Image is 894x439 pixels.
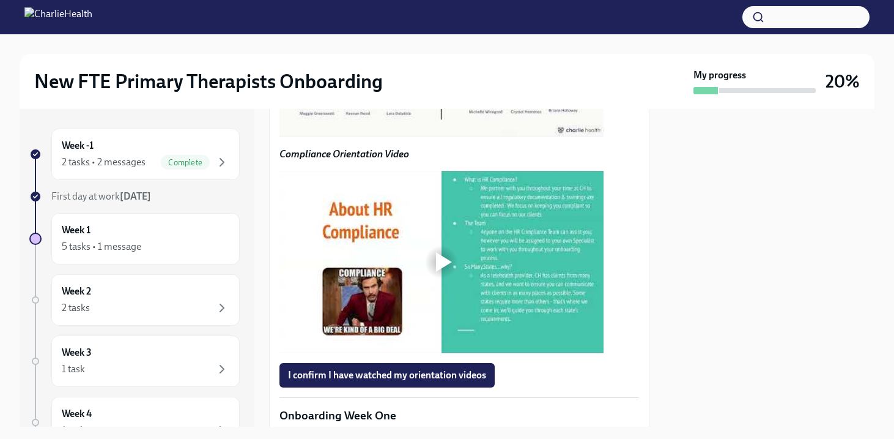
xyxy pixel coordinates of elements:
[24,7,92,27] img: CharlieHealth
[826,70,860,92] h3: 20%
[161,158,210,167] span: Complete
[279,148,409,160] strong: Compliance Orientation Video
[51,190,151,202] span: First day at work
[62,407,92,421] h6: Week 4
[29,336,240,387] a: Week 31 task
[62,362,85,376] div: 1 task
[279,408,639,424] p: Onboarding Week One
[62,285,91,298] h6: Week 2
[62,240,141,253] div: 5 tasks • 1 message
[29,190,240,203] a: First day at work[DATE]
[34,69,383,94] h2: New FTE Primary Therapists Onboarding
[62,301,90,315] div: 2 tasks
[29,213,240,265] a: Week 15 tasks • 1 message
[29,274,240,326] a: Week 22 tasks
[29,129,240,180] a: Week -12 tasks • 2 messagesComplete
[62,139,94,152] h6: Week -1
[62,223,91,237] h6: Week 1
[62,424,85,437] div: 1 task
[120,190,151,202] strong: [DATE]
[279,363,495,388] button: I confirm I have watched my orientation videos
[62,156,146,169] div: 2 tasks • 2 messages
[693,69,746,82] strong: My progress
[62,346,92,359] h6: Week 3
[288,369,486,381] span: I confirm I have watched my orientation videos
